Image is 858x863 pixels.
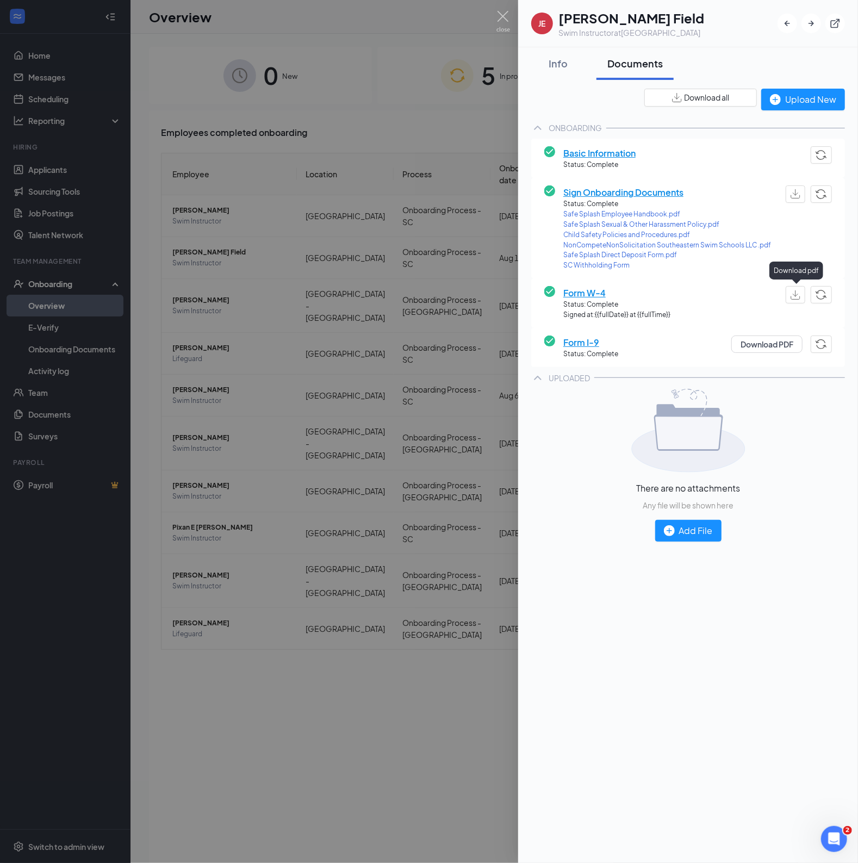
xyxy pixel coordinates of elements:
div: ONBOARDING [549,122,602,133]
span: Status: Complete [563,349,618,359]
a: Safe Splash Sexual & Other Harassment Policy.pdf [563,220,771,230]
div: Upload New [770,92,836,106]
svg: ChevronUp [531,121,544,134]
svg: ChevronUp [531,371,544,384]
iframe: Intercom live chat [821,826,847,852]
span: Form W-4 [563,286,670,300]
div: Documents [607,57,663,70]
span: Status: Complete [563,199,771,209]
span: Download all [684,92,729,103]
button: Download PDF [731,336,803,353]
span: Basic Information [563,146,636,160]
a: SC Withholding Form [563,260,771,271]
button: ArrowRight [801,14,821,33]
span: Signed at: {{fullDate}} at {{fullTime}} [563,310,670,320]
svg: ExternalLink [830,18,841,29]
svg: ArrowLeftNew [782,18,793,29]
span: Sign Onboarding Documents [563,185,771,199]
div: JE [539,18,546,29]
span: Status: Complete [563,160,636,170]
div: Swim Instructor at [GEOGRAPHIC_DATA] [558,27,704,38]
div: Download pdf [769,262,823,280]
span: Any file will be shown here [643,499,733,511]
div: UPLOADED [549,372,590,383]
span: Form I-9 [563,336,618,349]
button: Add File [655,520,722,542]
a: Safe Splash Direct Deposit Form.pdf [563,250,771,260]
button: ExternalLink [825,14,845,33]
button: Upload New [761,89,845,110]
a: NonCompeteNonSolicitation Southeastern Swim Schools LLC .pdf [563,240,771,251]
div: Info [542,57,575,70]
svg: ArrowRight [806,18,817,29]
button: Download all [644,89,757,107]
button: ArrowLeftNew [778,14,797,33]
h1: [PERSON_NAME] Field [558,9,704,27]
a: Child Safety Policies and Procedures.pdf [563,230,771,240]
span: There are no attachments [636,481,740,495]
div: Add File [664,524,713,537]
span: Status: Complete [563,300,670,310]
span: 2 [843,826,852,835]
a: Safe Splash Employee Handbook.pdf [563,209,771,220]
